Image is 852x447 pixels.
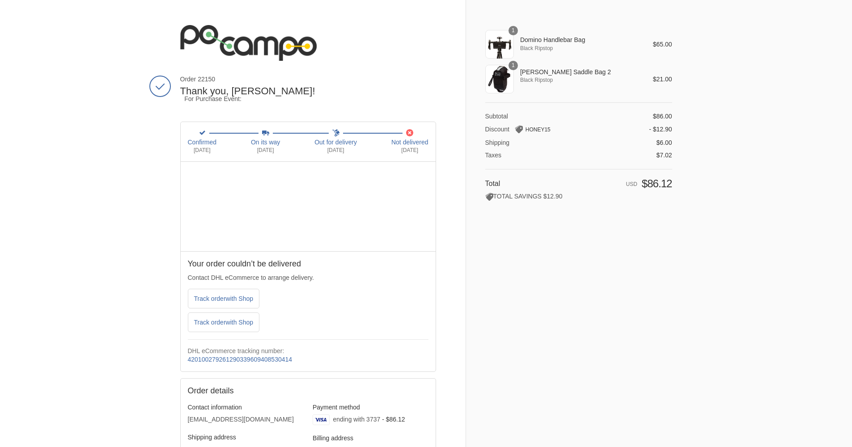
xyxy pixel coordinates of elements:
span: 1 [509,26,518,35]
span: $7.02 [656,152,672,159]
span: [PERSON_NAME] Saddle Bag 2 [520,68,640,76]
span: Black Ripstop [520,44,640,52]
button: Track orderwith Shop [188,289,260,308]
span: Order 22150 [180,75,436,83]
span: with Shop [226,319,253,326]
span: Track order [194,319,254,326]
span: TOTAL SAVINGS [485,193,542,200]
span: On its way [251,138,280,146]
strong: DHL eCommerce tracking number: [188,347,284,354]
img: Po Campo [180,25,317,61]
iframe: Google map displaying pin point of shipping address: New York, New York [181,162,436,251]
span: $86.12 [642,177,672,190]
span: Not delivered [391,138,428,146]
span: HONEY15 [526,127,551,133]
span: [DATE] [194,146,211,154]
div: For Purchase Event: [180,95,436,103]
span: - $12.90 [649,126,672,133]
span: [DATE] [327,146,344,154]
span: Confirmed [188,138,217,146]
span: with Shop [226,295,253,302]
h3: Shipping address [188,433,304,441]
span: $65.00 [653,41,672,48]
span: Domino Handlebar Bag [520,36,640,44]
button: Track orderwith Shop [188,312,260,332]
span: - $86.12 [382,416,405,423]
span: $21.00 [653,76,672,83]
span: $6.00 [656,139,672,146]
h2: Order details [188,386,308,396]
h2: Your order couldn’t be delivered [188,259,428,269]
th: Taxes [485,147,594,160]
h2: Thank you, [PERSON_NAME]! [180,85,436,98]
img: Domino Handlebar Bag - Po Campo color:black ripstop; [485,30,514,59]
span: Shipping [485,139,510,146]
span: Out for delivery [314,138,357,146]
span: Discount [485,126,509,133]
span: $86.00 [653,113,672,120]
h3: Billing address [313,434,428,442]
span: USD [626,181,637,187]
span: Track order [194,295,254,302]
bdo: [EMAIL_ADDRESS][DOMAIN_NAME] [188,416,294,423]
img: Hudson Saddle Pack Black Ripstop | Po Campo color:black ripstop; [485,65,514,93]
span: $12.90 [543,193,563,200]
span: ending with 3737 [333,416,380,423]
h3: Payment method [313,403,428,411]
span: Black Ripstop [520,76,640,84]
span: [DATE] [401,146,418,154]
h3: Contact information [188,403,304,411]
div: Google map displaying pin point of shipping address: New York, New York [181,162,436,251]
span: 1 [509,61,518,70]
a: 420100279261290339609408530414 [188,356,292,363]
p: Contact DHL eCommerce to arrange delivery. [188,273,428,283]
th: Subtotal [485,112,594,120]
span: [DATE] [257,146,274,154]
span: Total [485,180,500,187]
